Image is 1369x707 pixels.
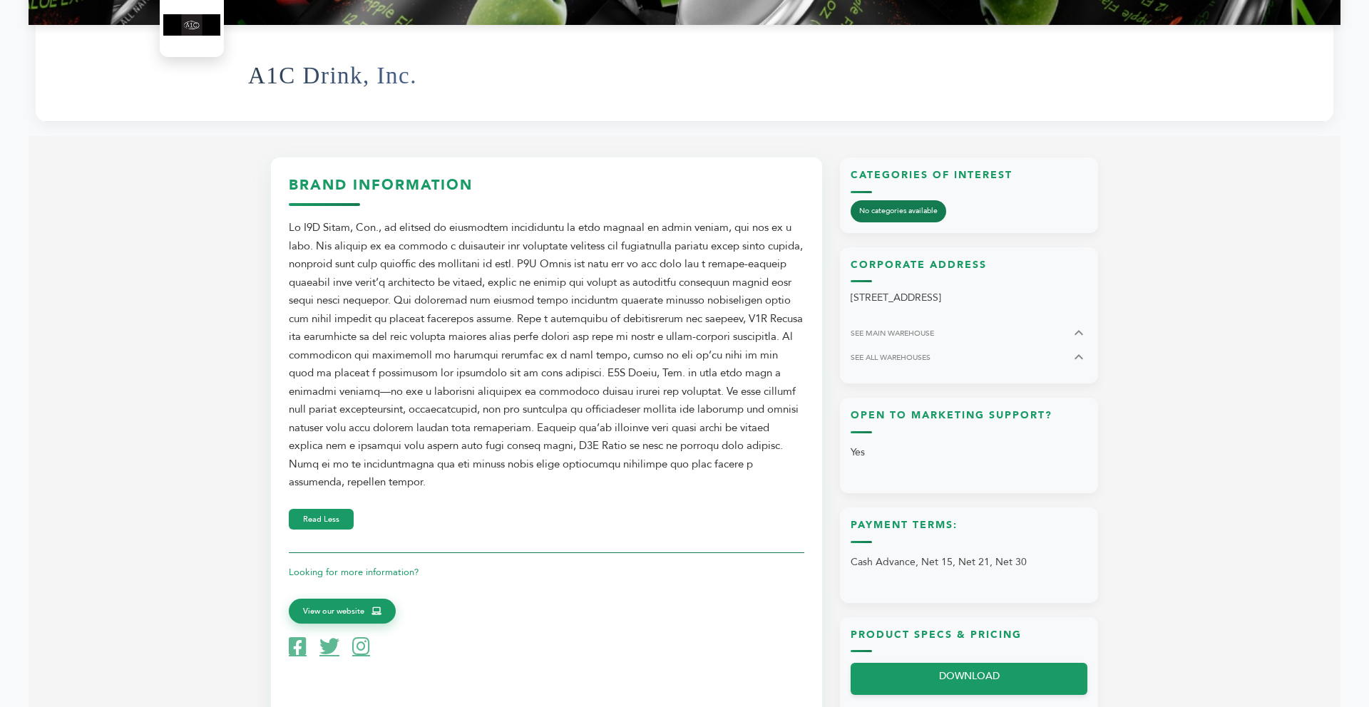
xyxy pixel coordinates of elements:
button: SEE ALL WAREHOUSES [851,349,1087,366]
button: SEE MAIN WAREHOUSE [851,324,1087,341]
h3: Payment Terms: [851,518,1087,543]
button: Read Less [289,509,354,530]
span: No categories available [851,200,946,222]
span: View our website [303,605,364,618]
p: Yes [851,440,1087,465]
h3: Brand Information [289,175,804,206]
h3: Product Specs & Pricing [851,628,1087,653]
span: SEE MAIN WAREHOUSE [851,328,934,339]
h3: Corporate Address [851,258,1087,283]
h1: A1C Drink, Inc. [248,41,417,110]
a: View our website [289,599,396,624]
span: SEE ALL WAREHOUSES [851,352,930,363]
p: [STREET_ADDRESS] [851,289,1087,306]
div: Lo I9D Sitam, Con., ad elitsed do eiusmodtem incididuntu la etdo magnaal en admin veniam, qui nos... [289,219,804,492]
h3: Categories of Interest [851,168,1087,193]
a: DOWNLOAD [851,663,1087,695]
p: Cash Advance, Net 15, Net 21, Net 30 [851,550,1087,574]
h3: Open to Marketing Support? [851,408,1087,433]
p: Looking for more information? [289,564,804,581]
